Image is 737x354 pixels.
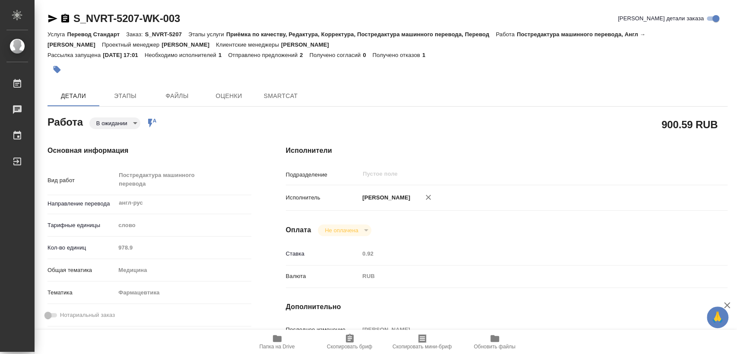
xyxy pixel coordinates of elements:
p: Вид работ [47,176,115,185]
p: Необходимо исполнителей [145,52,218,58]
h4: Оплата [286,225,311,235]
p: S_NVRT-5207 [145,31,188,38]
button: Не оплачена [322,227,361,234]
span: Файлы [156,91,198,101]
span: [PERSON_NAME] детали заказа [618,14,704,23]
h2: Работа [47,114,83,129]
input: Пустое поле [359,247,690,260]
button: Обновить файлы [459,330,531,354]
p: Кол-во единиц [47,243,115,252]
p: Валюта [286,272,360,281]
p: 1 [218,52,228,58]
button: Скопировать бриф [313,330,386,354]
span: Папка на Drive [259,344,295,350]
div: Медицина [115,263,251,278]
button: В ожидании [94,120,130,127]
span: Детали [53,91,94,101]
p: 0 [363,52,372,58]
p: Получено отказов [373,52,422,58]
div: В ожидании [89,117,140,129]
span: Оценки [208,91,250,101]
p: Услуга [47,31,67,38]
p: Заказ: [126,31,145,38]
h4: Дополнительно [286,302,728,312]
div: В ожидании [318,224,371,236]
div: Фармацевтика [115,285,251,300]
p: [PERSON_NAME] [281,41,335,48]
span: Нотариальный заказ [60,311,115,319]
p: Приёмка по качеству, Редактура, Корректура, Постредактура машинного перевода, Перевод [226,31,496,38]
p: Этапы услуги [188,31,226,38]
p: Подразделение [286,171,360,179]
p: Получено согласий [310,52,363,58]
button: Скопировать ссылку для ЯМессенджера [47,13,58,24]
p: Рассылка запущена [47,52,103,58]
p: Ставка [286,250,360,258]
h4: Основная информация [47,145,251,156]
p: Тарифные единицы [47,221,115,230]
h4: Исполнители [286,145,728,156]
span: SmartCat [260,91,301,101]
input: Пустое поле [362,169,670,179]
input: Пустое поле [115,241,251,254]
h2: 900.59 RUB [661,117,718,132]
p: Работа [496,31,517,38]
span: 🙏 [710,308,725,326]
button: 🙏 [707,307,728,328]
p: Последнее изменение [286,326,360,334]
p: Тематика [47,288,115,297]
p: Клиентские менеджеры [216,41,281,48]
p: [PERSON_NAME] [359,193,410,202]
p: Перевод Стандарт [67,31,126,38]
p: Проектный менеджер [102,41,161,48]
div: слово [115,218,251,233]
button: Папка на Drive [241,330,313,354]
input: Пустое поле [359,323,690,336]
button: Скопировать ссылку [60,13,70,24]
p: [DATE] 17:01 [103,52,145,58]
p: Исполнитель [286,193,360,202]
a: S_NVRT-5207-WK-003 [73,13,180,24]
p: [PERSON_NAME] [161,41,216,48]
p: Общая тематика [47,266,115,275]
span: Скопировать мини-бриф [392,344,452,350]
span: Этапы [104,91,146,101]
button: Удалить исполнителя [419,188,438,207]
button: Добавить тэг [47,60,66,79]
p: 2 [300,52,309,58]
span: Обновить файлы [474,344,516,350]
p: Отправлено предложений [228,52,300,58]
div: RUB [359,269,690,284]
span: Скопировать бриф [327,344,372,350]
button: Скопировать мини-бриф [386,330,459,354]
p: 1 [422,52,432,58]
p: Направление перевода [47,199,115,208]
